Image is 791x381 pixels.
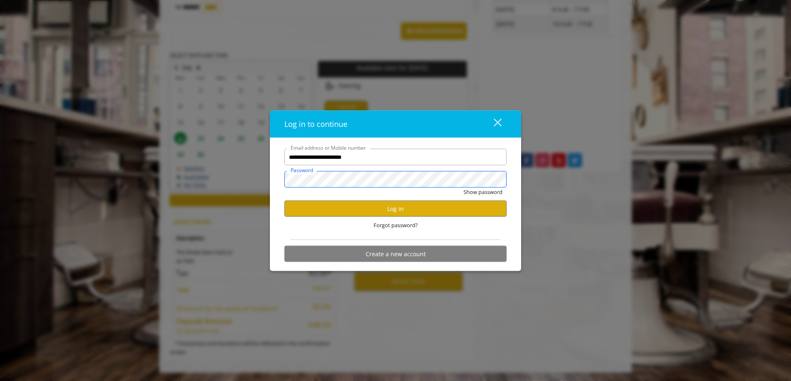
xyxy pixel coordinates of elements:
[374,221,418,230] span: Forgot password?
[463,188,502,197] button: Show password
[284,246,507,262] button: Create a new account
[286,144,370,152] label: Email address or Mobile number
[284,119,347,129] span: Log in to continue
[478,116,507,133] button: close dialog
[284,201,507,217] button: Log in
[284,149,507,165] input: Email address or Mobile number
[284,171,507,188] input: Password
[286,166,317,174] label: Password
[484,118,501,130] div: close dialog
